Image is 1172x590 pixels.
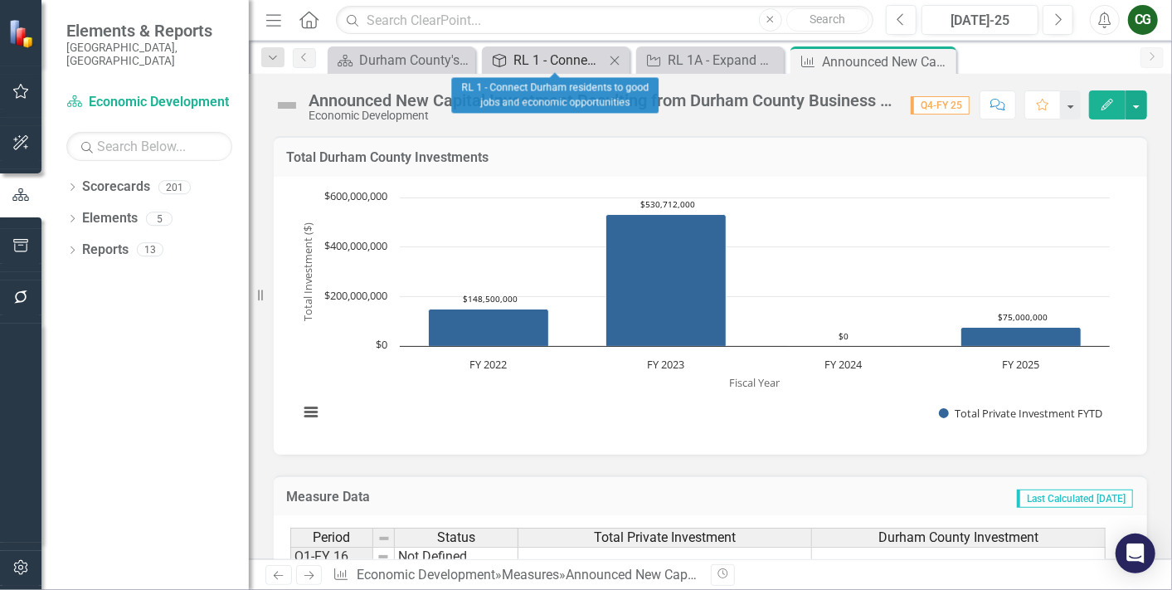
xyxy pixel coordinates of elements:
[939,407,1102,421] button: Show Total Private Investment FYTD
[290,189,1118,438] svg: Interactive chart
[300,222,315,321] text: Total Investment ($)
[822,51,952,72] div: Announced New Capital Investment Resulting from Durham County Business Recruitment Efforts
[566,567,1132,583] div: Announced New Capital Investment Resulting from Durham County Business Recruitment Efforts
[1128,5,1158,35] button: CG
[878,530,1038,545] span: Durham County Investment
[961,327,1082,346] path: FY 2025, 75,000,000. Total Private Investment FYTD.
[66,93,232,112] a: Economic Development
[336,6,873,35] input: Search ClearPoint...
[606,214,727,346] path: FY 2023, 530,712,000. Total Private Investment FYTD.
[502,567,559,583] a: Measures
[376,337,387,352] text: $0
[810,12,845,26] span: Search
[463,293,518,305] text: $148,500,000
[825,357,863,372] text: FY 2024
[1116,534,1155,573] div: Open Intercom Messenger
[66,41,232,68] small: [GEOGRAPHIC_DATA], [GEOGRAPHIC_DATA]
[730,375,781,390] text: Fiscal Year
[146,212,173,226] div: 5
[470,357,508,372] text: FY 2022
[309,110,894,122] div: Economic Development
[8,19,37,48] img: ClearPoint Strategy
[998,311,1048,323] text: $75,000,000
[324,288,387,303] text: $200,000,000
[357,567,495,583] a: Economic Development
[332,50,471,71] a: Durham County's ClearPoint Site - Performance Management
[640,198,695,210] text: $530,712,000
[82,209,138,228] a: Elements
[66,132,232,161] input: Search Below...
[437,530,475,545] span: Status
[324,238,387,253] text: $400,000,000
[158,180,191,194] div: 201
[429,309,549,346] path: FY 2022, 148,500,000. Total Private Investment FYTD.
[377,550,390,563] img: 8DAGhfEEPCf229AAAAAElFTkSuQmCC
[82,241,129,260] a: Reports
[286,490,639,505] h3: Measure Data
[786,8,869,32] button: Search
[290,189,1131,438] div: Chart. Highcharts interactive chart.
[377,532,391,545] img: 8DAGhfEEPCf229AAAAAElFTkSuQmCC
[333,566,698,585] div: » »
[359,50,471,71] div: Durham County's ClearPoint Site - Performance Management
[1003,357,1040,372] text: FY 2025
[640,50,780,71] a: RL 1A - Expand workforce development programming to connect more residents in [GEOGRAPHIC_DATA] t...
[594,530,736,545] span: Total Private Investment
[274,92,300,119] img: Not Defined
[955,406,1102,421] text: Total Private Investment FYTD
[290,547,373,567] td: Q1-FY 16
[927,11,1033,31] div: [DATE]-25
[1017,490,1133,508] span: Last Calculated [DATE]
[395,547,518,567] td: Not Defined
[299,400,323,423] button: View chart menu, Chart
[648,357,685,372] text: FY 2023
[922,5,1038,35] button: [DATE]-25
[324,188,387,203] text: $600,000,000
[286,150,1135,165] h3: Total Durham County Investments
[839,330,849,342] text: $0
[668,50,780,71] div: RL 1A - Expand workforce development programming to connect more residents in [GEOGRAPHIC_DATA] t...
[66,21,232,41] span: Elements & Reports
[911,96,970,115] span: Q4-FY 25
[137,243,163,257] div: 13
[486,50,605,71] a: RL 1 - Connect Durham residents to good jobs and economic opportunities
[513,50,605,71] div: RL 1 - Connect Durham residents to good jobs and economic opportunities
[309,91,894,110] div: Announced New Capital Investment Resulting from Durham County Business Recruitment Efforts
[451,78,659,114] div: RL 1 - Connect Durham residents to good jobs and economic opportunities
[314,530,351,545] span: Period
[82,178,150,197] a: Scorecards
